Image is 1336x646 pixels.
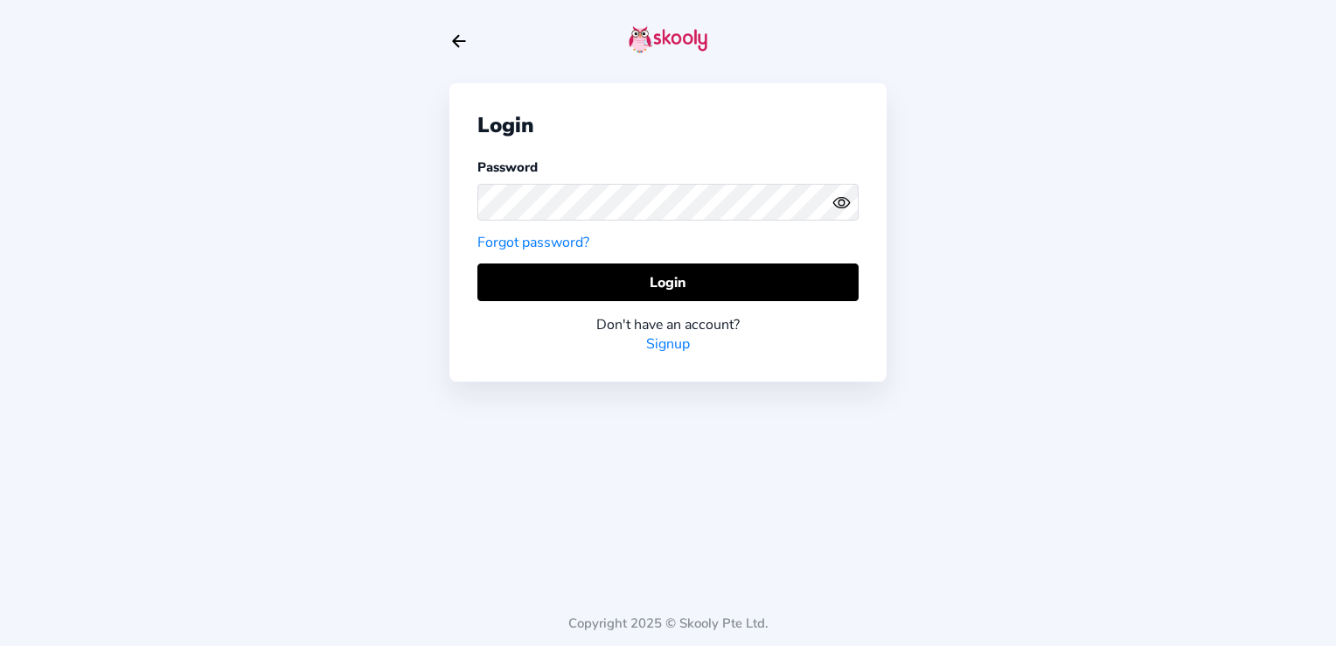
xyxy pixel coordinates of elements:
[449,32,469,51] button: arrow back outline
[477,233,589,252] a: Forgot password?
[646,334,690,354] a: Signup
[629,25,707,53] img: skooly-logo.png
[832,193,859,212] button: eye outlineeye off outline
[477,263,859,301] button: Login
[477,111,859,139] div: Login
[477,315,859,334] div: Don't have an account?
[477,158,538,176] label: Password
[832,193,851,212] ion-icon: eye outline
